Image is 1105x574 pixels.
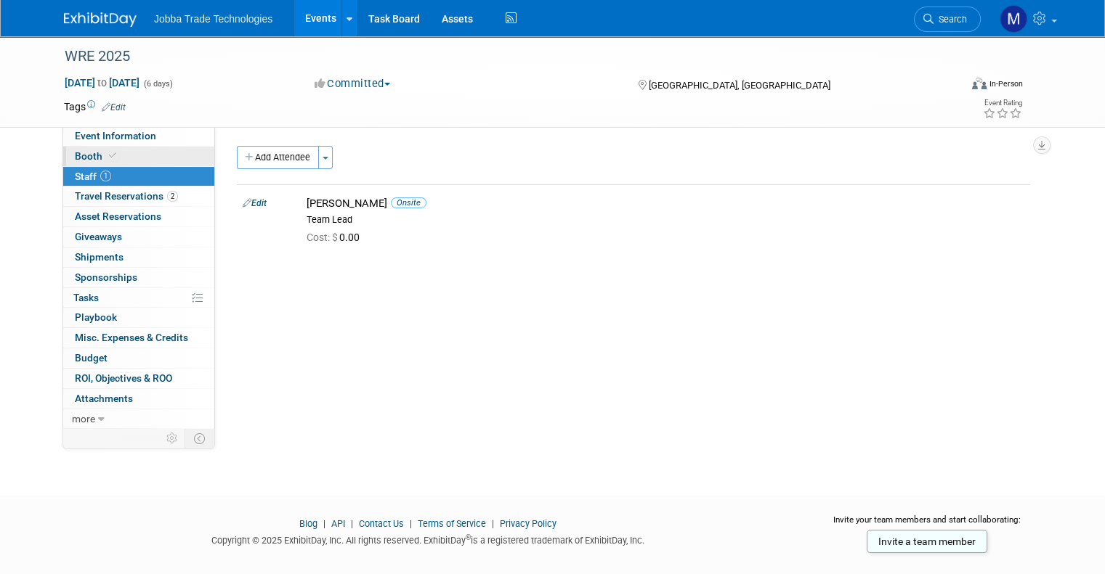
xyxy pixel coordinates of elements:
span: ROI, Objectives & ROO [75,372,172,384]
div: Copyright © 2025 ExhibitDay, Inc. All rights reserved. ExhibitDay is a registered trademark of Ex... [64,530,791,547]
a: Giveaways [63,227,214,247]
button: Committed [309,76,396,91]
span: Travel Reservations [75,190,178,202]
span: Event Information [75,130,156,142]
span: Attachments [75,393,133,404]
span: 0.00 [307,231,365,243]
a: Shipments [63,247,214,267]
a: Attachments [63,389,214,409]
span: 1 [100,171,111,181]
td: Tags [64,99,126,114]
span: Budget [75,352,108,364]
span: Giveaways [75,231,122,242]
span: Search [934,14,967,25]
span: Cost: $ [307,231,339,243]
span: [DATE] [DATE] [64,76,140,89]
span: Tasks [73,292,99,303]
a: Edit [102,102,126,112]
a: Booth [63,147,214,166]
button: Add Attendee [237,146,319,169]
span: Staff [75,171,111,182]
a: Privacy Policy [500,518,556,529]
a: Terms of Service [418,518,486,529]
a: Event Information [63,126,214,146]
span: Jobba Trade Technologies [154,13,272,25]
a: Sponsorships [63,268,214,287]
span: [GEOGRAPHIC_DATA], [GEOGRAPHIC_DATA] [649,80,830,91]
sup: ® [466,533,471,541]
span: (6 days) [142,79,173,89]
a: API [331,518,345,529]
span: Onsite [391,197,426,208]
span: to [95,77,109,89]
i: Booth reservation complete [109,152,116,160]
div: Event Format [881,75,1023,97]
a: ROI, Objectives & ROO [63,369,214,388]
div: Team Lead [307,214,1024,226]
a: Budget [63,348,214,368]
span: Asset Reservations [75,210,161,222]
span: | [488,518,498,529]
a: Playbook [63,308,214,327]
span: Shipments [75,251,124,263]
span: Booth [75,150,119,162]
span: Misc. Expenses & Credits [75,332,188,343]
span: more [72,413,95,425]
span: | [406,518,416,529]
a: more [63,409,214,429]
div: WRE 2025 [60,44,942,70]
img: Madison McDonnell [1000,5,1027,33]
a: Edit [243,198,267,208]
a: Staff1 [63,167,214,186]
img: Format-Inperson.png [972,78,987,89]
span: | [320,518,329,529]
span: Playbook [75,311,117,323]
a: Misc. Expenses & Credits [63,328,214,348]
span: | [347,518,357,529]
a: Asset Reservations [63,207,214,226]
a: Blog [299,518,317,529]
span: Sponsorships [75,271,137,283]
a: Travel Reservations2 [63,186,214,206]
div: In-Person [989,78,1023,89]
a: Search [914,7,981,32]
td: Toggle Event Tabs [185,429,215,448]
a: Contact Us [359,518,404,529]
img: ExhibitDay [64,12,137,27]
span: 2 [167,191,178,202]
td: Personalize Event Tab Strip [160,429,185,448]
div: Event Rating [983,99,1022,107]
a: Tasks [63,288,214,308]
div: [PERSON_NAME] [307,197,1024,210]
a: Invite a team member [867,530,987,553]
div: Invite your team members and start collaborating: [813,514,1041,536]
